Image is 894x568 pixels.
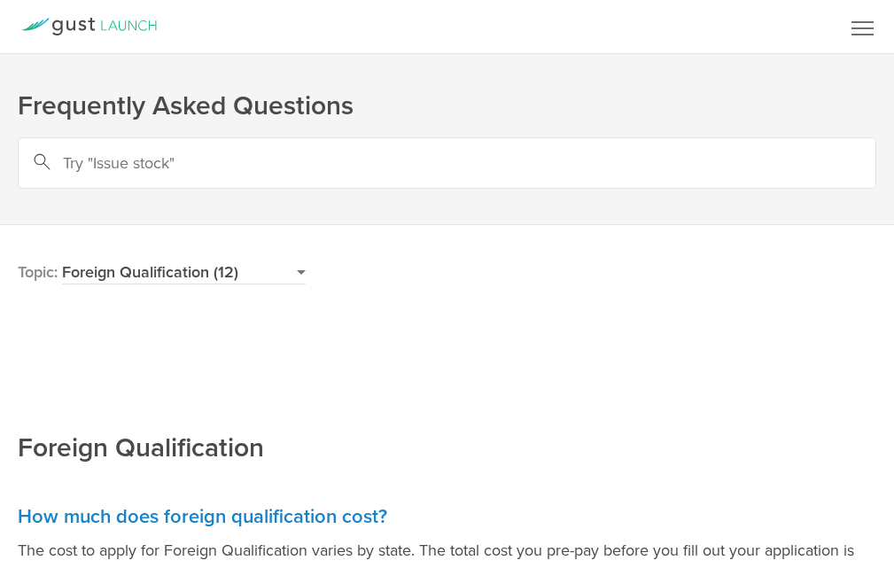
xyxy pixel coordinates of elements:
[18,311,264,466] h2: Foreign Qualification
[18,137,876,189] input: Try "Issue stock"
[20,18,157,35] a: Gust
[18,504,876,530] h3: How much does foreign qualification cost?
[18,89,876,124] h1: Frequently Asked Questions
[18,141,306,284] h2: Topic:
